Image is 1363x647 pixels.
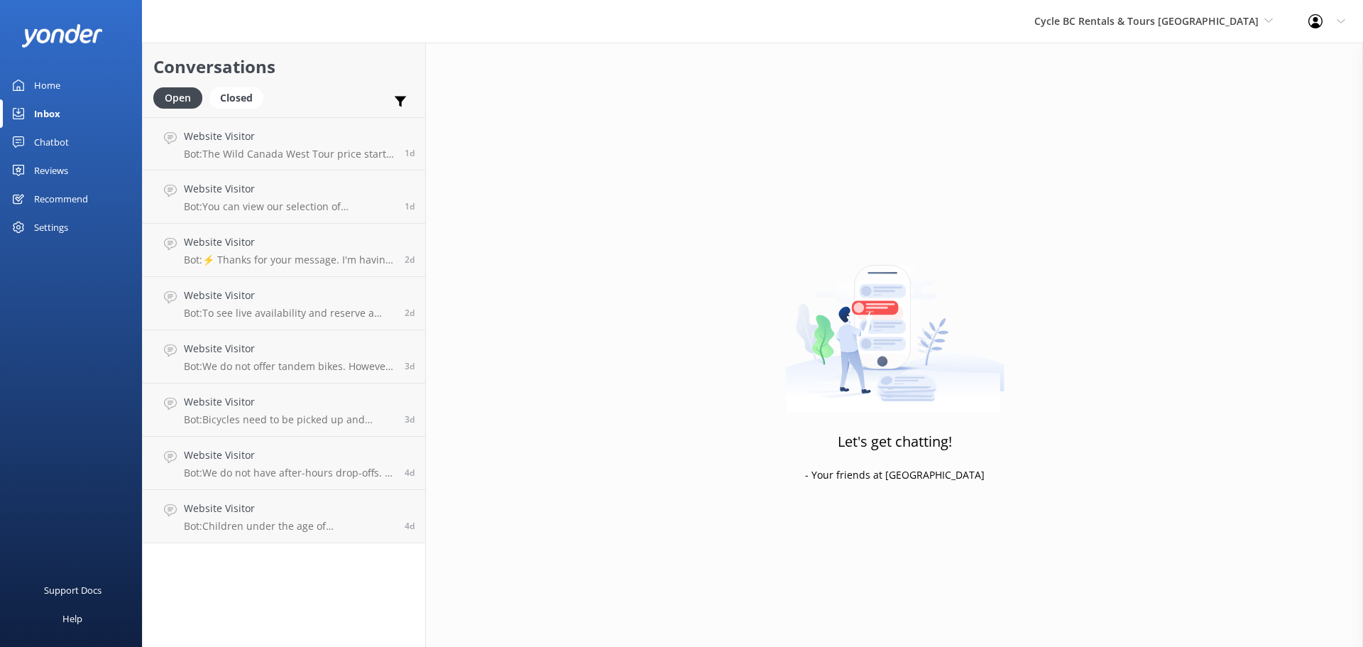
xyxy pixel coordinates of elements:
[184,288,394,303] h4: Website Visitor
[34,99,60,128] div: Inbox
[143,490,425,543] a: Website VisitorBot:Children under the age of [DEMOGRAPHIC_DATA] are not permitted to ride e-bikes...
[405,200,415,212] span: Sep 07 2025 07:43pm (UTC -07:00) America/Tijuana
[184,447,394,463] h4: Website Visitor
[34,71,60,99] div: Home
[143,330,425,384] a: Website VisitorBot:We do not offer tandem bikes. However, we have double seater scooter rentals. ...
[184,148,394,161] p: Bot: The Wild Canada West Tour price starts from $3,600 per person. You can request a quote onlin...
[184,181,394,197] h4: Website Visitor
[405,467,415,479] span: Sep 04 2025 03:03pm (UTC -07:00) America/Tijuana
[153,53,415,80] h2: Conversations
[34,156,68,185] div: Reviews
[184,341,394,357] h4: Website Visitor
[34,185,88,213] div: Recommend
[153,89,209,105] a: Open
[405,254,415,266] span: Sep 06 2025 11:54pm (UTC -07:00) America/Tijuana
[805,467,985,483] p: - Your friends at [GEOGRAPHIC_DATA]
[209,89,270,105] a: Closed
[184,234,394,250] h4: Website Visitor
[184,501,394,516] h4: Website Visitor
[405,413,415,425] span: Sep 05 2025 10:38am (UTC -07:00) America/Tijuana
[44,576,102,604] div: Support Docs
[209,87,263,109] div: Closed
[143,117,425,170] a: Website VisitorBot:The Wild Canada West Tour price starts from $3,600 per person. You can request...
[838,430,952,453] h3: Let's get chatting!
[184,129,394,144] h4: Website Visitor
[21,24,103,48] img: yonder-white-logo.png
[184,360,394,373] p: Bot: We do not offer tandem bikes. However, we have double seater scooter rentals. You can learn ...
[62,604,82,633] div: Help
[184,413,394,426] p: Bot: Bicycles need to be picked up and dropped off from the location they are rented from.
[405,360,415,372] span: Sep 05 2025 09:25pm (UTC -07:00) America/Tijuana
[34,128,69,156] div: Chatbot
[785,235,1005,413] img: artwork of a man stealing a conversation from at giant smartphone
[184,394,394,410] h4: Website Visitor
[405,307,415,319] span: Sep 06 2025 12:13pm (UTC -07:00) America/Tijuana
[405,520,415,532] span: Sep 04 2025 02:33pm (UTC -07:00) America/Tijuana
[405,147,415,159] span: Sep 08 2025 08:07am (UTC -07:00) America/Tijuana
[143,170,425,224] a: Website VisitorBot:You can view our selection of motorcycles for sale at [URL][DOMAIN_NAME].1d
[143,437,425,490] a: Website VisitorBot:We do not have after-hours drop-offs. A Cycle BC employee needs to be present ...
[34,213,68,241] div: Settings
[184,520,394,533] p: Bot: Children under the age of [DEMOGRAPHIC_DATA] are not permitted to ride e-bikes or e-scooters.
[184,307,394,320] p: Bot: To see live availability and reserve a motorcycle, please check out our website for motorcyc...
[153,87,202,109] div: Open
[1034,14,1259,28] span: Cycle BC Rentals & Tours [GEOGRAPHIC_DATA]
[143,277,425,330] a: Website VisitorBot:To see live availability and reserve a motorcycle, please check out our websit...
[184,200,394,213] p: Bot: You can view our selection of motorcycles for sale at [URL][DOMAIN_NAME].
[143,224,425,277] a: Website VisitorBot:⚡ Thanks for your message. I'm having a difficult time finding the right answe...
[184,254,394,266] p: Bot: ⚡ Thanks for your message. I'm having a difficult time finding the right answer for you. Ple...
[184,467,394,479] p: Bot: We do not have after-hours drop-offs. A Cycle BC employee needs to be present to check you i...
[143,384,425,437] a: Website VisitorBot:Bicycles need to be picked up and dropped off from the location they are rente...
